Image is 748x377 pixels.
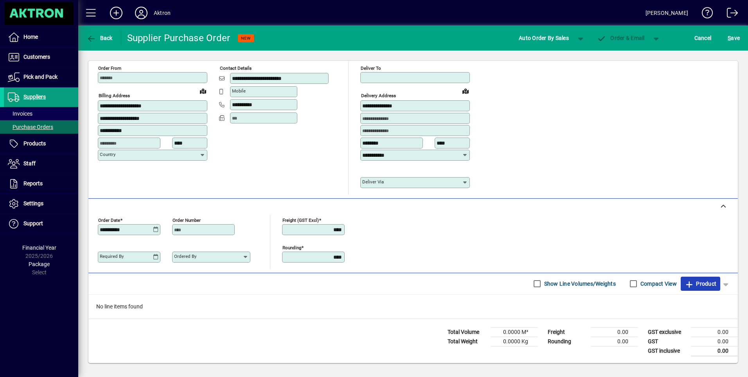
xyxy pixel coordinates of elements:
span: NEW [241,36,251,41]
span: ave [728,32,740,44]
td: 0.00 [691,327,738,337]
mat-label: Deliver via [362,179,384,185]
label: Compact View [639,280,677,288]
button: Add [104,6,129,20]
mat-label: Country [100,152,115,157]
span: Package [29,261,50,267]
span: S [728,35,731,41]
a: View on map [459,85,472,97]
mat-label: Required by [100,254,124,259]
a: Customers [4,47,78,67]
button: Order & Email [593,31,649,45]
td: GST inclusive [644,346,691,356]
span: Support [23,220,43,227]
a: Invoices [4,107,78,120]
span: Cancel [694,32,712,44]
span: Invoices [8,111,32,117]
button: Auto Order By Sales [515,31,573,45]
a: Reports [4,174,78,194]
span: Home [23,34,38,40]
a: Support [4,214,78,234]
a: Knowledge Base [696,2,713,27]
span: Auto Order By Sales [519,32,569,44]
a: Staff [4,154,78,174]
button: Cancel [692,31,714,45]
td: Rounding [544,337,591,346]
a: Products [4,134,78,154]
div: Aktron [154,7,171,19]
div: No line items found [88,295,738,319]
span: Back [86,35,113,41]
td: 0.0000 Kg [491,337,538,346]
td: 0.00 [691,346,738,356]
span: Order & Email [597,35,645,41]
span: Staff [23,160,36,167]
a: View on map [197,85,209,97]
a: Home [4,27,78,47]
button: Save [726,31,742,45]
td: Total Volume [444,327,491,337]
div: [PERSON_NAME] [646,7,688,19]
button: Product [681,277,720,291]
a: Settings [4,194,78,214]
span: Pick and Pack [23,74,58,80]
span: Product [685,277,716,290]
mat-label: Deliver To [361,65,381,71]
span: Products [23,140,46,147]
button: Profile [129,6,154,20]
mat-label: Order number [173,217,201,223]
a: Purchase Orders [4,120,78,134]
a: Logout [721,2,738,27]
mat-label: Rounding [282,245,301,250]
app-page-header-button: Back [78,31,121,45]
label: Show Line Volumes/Weights [543,280,616,288]
mat-label: Mobile [232,88,246,94]
td: 0.0000 M³ [491,327,538,337]
span: Financial Year [22,245,56,251]
td: 0.00 [591,327,638,337]
a: Pick and Pack [4,67,78,87]
mat-label: Order date [98,217,120,223]
td: 0.00 [691,337,738,346]
span: Customers [23,54,50,60]
span: Settings [23,200,43,207]
td: Total Weight [444,337,491,346]
button: Back [85,31,115,45]
td: GST [644,337,691,346]
td: Freight [544,327,591,337]
span: Suppliers [23,94,46,100]
span: Purchase Orders [8,124,53,130]
td: GST exclusive [644,327,691,337]
div: Supplier Purchase Order [127,32,230,44]
mat-label: Order from [98,65,121,71]
mat-label: Freight (GST excl) [282,217,319,223]
mat-label: Ordered by [174,254,196,259]
td: 0.00 [591,337,638,346]
span: Reports [23,180,43,187]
